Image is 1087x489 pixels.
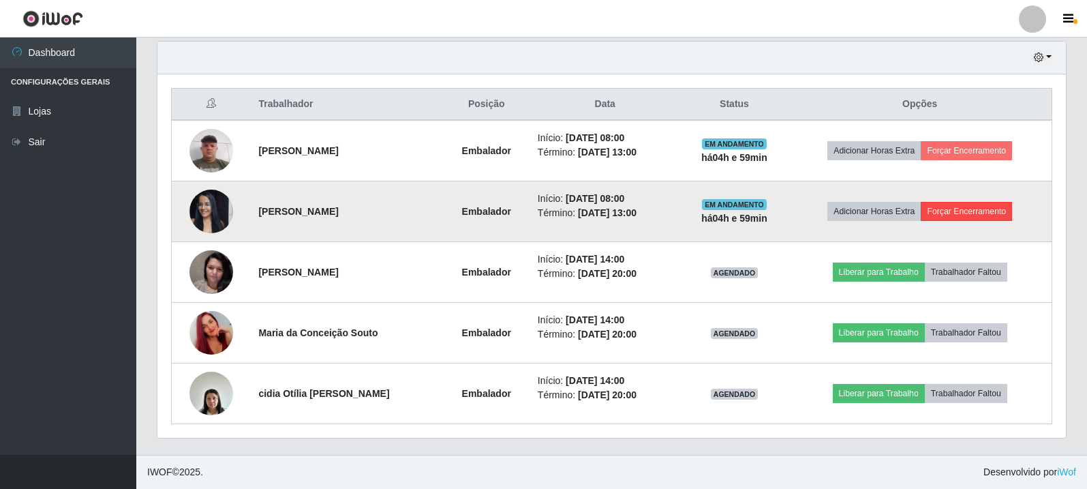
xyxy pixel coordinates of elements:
[702,199,767,210] span: EM ANDAMENTO
[578,268,637,279] time: [DATE] 20:00
[925,384,1007,403] button: Trabalhador Faltou
[1057,466,1076,477] a: iWof
[827,141,921,160] button: Adicionar Horas Extra
[983,465,1076,479] span: Desenvolvido por
[462,327,511,338] strong: Embalador
[538,145,673,160] li: Término:
[538,327,673,342] li: Término:
[788,89,1052,121] th: Opções
[925,323,1007,342] button: Trabalhador Faltou
[189,243,233,301] img: 1682608462576.jpeg
[538,192,673,206] li: Início:
[711,267,759,278] span: AGENDADO
[701,152,767,163] strong: há 04 h e 59 min
[578,147,637,158] time: [DATE] 13:00
[566,375,624,386] time: [DATE] 14:00
[925,263,1007,282] button: Trabalhador Faltou
[22,10,83,27] img: CoreUI Logo
[538,252,673,267] li: Início:
[538,374,673,388] li: Início:
[444,89,530,121] th: Posição
[258,267,338,278] strong: [PERSON_NAME]
[566,314,624,325] time: [DATE] 14:00
[681,89,789,121] th: Status
[578,207,637,218] time: [DATE] 13:00
[538,206,673,220] li: Término:
[462,267,511,278] strong: Embalador
[462,145,511,156] strong: Embalador
[566,132,624,143] time: [DATE] 08:00
[189,294,233,372] img: 1746815738665.jpeg
[538,267,673,281] li: Término:
[258,145,338,156] strong: [PERSON_NAME]
[566,193,624,204] time: [DATE] 08:00
[701,213,767,224] strong: há 04 h e 59 min
[530,89,681,121] th: Data
[578,389,637,400] time: [DATE] 20:00
[147,466,172,477] span: IWOF
[578,329,637,340] time: [DATE] 20:00
[921,202,1012,221] button: Forçar Encerramento
[921,141,1012,160] button: Forçar Encerramento
[711,389,759,400] span: AGENDADO
[711,328,759,339] span: AGENDADO
[189,364,233,422] img: 1690487685999.jpeg
[833,323,925,342] button: Liberar para Trabalho
[538,313,673,327] li: Início:
[833,263,925,282] button: Liberar para Trabalho
[538,388,673,402] li: Término:
[258,206,338,217] strong: [PERSON_NAME]
[250,89,443,121] th: Trabalhador
[189,121,233,179] img: 1709375112510.jpeg
[147,465,203,479] span: © 2025 .
[702,138,767,149] span: EM ANDAMENTO
[833,384,925,403] button: Liberar para Trabalho
[566,254,624,265] time: [DATE] 14:00
[538,131,673,145] li: Início:
[258,388,389,399] strong: cidia Otília [PERSON_NAME]
[189,182,233,240] img: 1737733011541.jpeg
[258,327,378,338] strong: Maria da Conceição Souto
[462,388,511,399] strong: Embalador
[462,206,511,217] strong: Embalador
[827,202,921,221] button: Adicionar Horas Extra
